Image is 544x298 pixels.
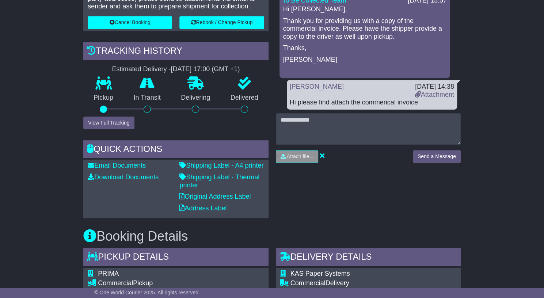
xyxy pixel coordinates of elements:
span: © One World Courier 2025. All rights reserved. [94,290,200,295]
div: Pickup [98,279,239,287]
p: Delivered [220,94,269,102]
span: Commercial [290,279,326,287]
div: [DATE] 14:38 [415,83,454,91]
div: Estimated Delivery - [83,65,268,73]
span: PRIMA [98,270,119,277]
p: Hi [PERSON_NAME], [283,5,446,14]
a: Address Label [179,205,227,212]
div: Tracking history [83,42,268,62]
p: [PERSON_NAME] [283,56,446,64]
h3: Booking Details [83,229,461,244]
span: Commercial [98,279,133,287]
span: KAS Paper Systems [290,270,350,277]
div: Delivery Details [276,248,461,268]
a: Shipping Label - Thermal printer [179,173,259,189]
a: Original Address Label [179,193,251,200]
div: Pickup Details [83,248,268,268]
div: [DATE] 17:00 (GMT +1) [171,65,240,73]
div: Delivery [290,279,456,287]
p: Delivering [171,94,220,102]
div: Hi please find attach the commerical invoice [290,99,454,107]
button: Cancel Booking [88,16,172,29]
button: Send a Message [413,150,461,163]
p: Pickup [83,94,123,102]
div: Quick Actions [83,140,268,160]
button: Rebook / Change Pickup [179,16,264,29]
p: Thank you for providing us with a copy of the commercial invoice. Please have the shipper provide... [283,17,446,41]
button: View Full Tracking [83,116,134,129]
a: Attachment [415,91,454,98]
p: In Transit [123,94,171,102]
a: [PERSON_NAME] [290,83,344,90]
a: Shipping Label - A4 printer [179,162,263,169]
a: Email Documents [88,162,146,169]
p: Thanks, [283,44,446,52]
a: Download Documents [88,173,159,181]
